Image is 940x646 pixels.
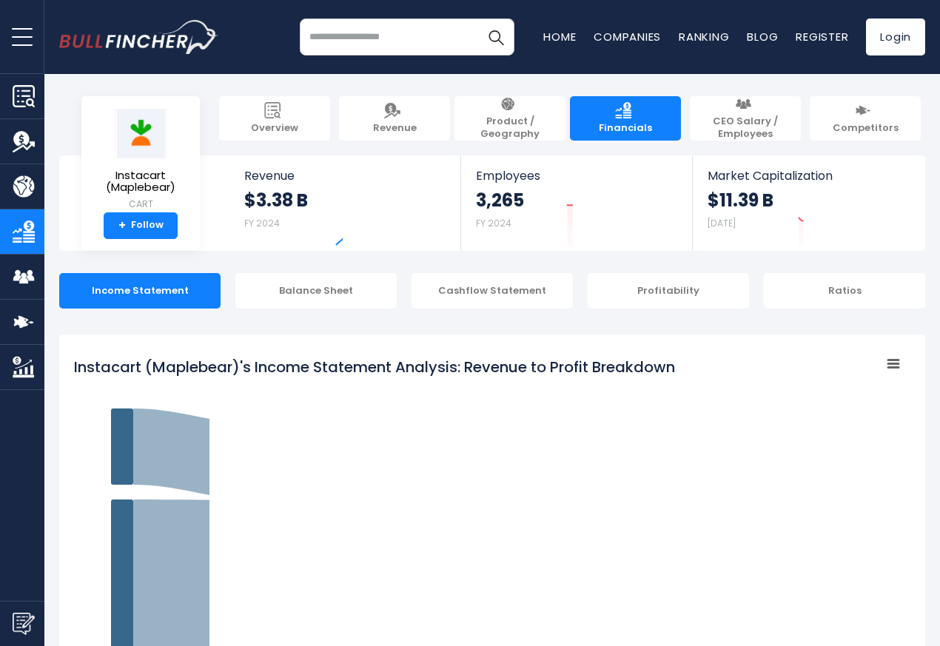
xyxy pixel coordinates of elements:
[462,115,558,141] span: Product / Geography
[543,29,576,44] a: Home
[74,357,675,377] tspan: Instacart (Maplebear)'s Income Statement Analysis: Revenue to Profit Breakdown
[59,20,218,54] img: bullfincher logo
[588,273,749,309] div: Profitability
[59,20,218,54] a: Go to homepage
[476,217,511,229] small: FY 2024
[93,198,188,211] small: CART
[244,169,446,183] span: Revenue
[693,155,924,251] a: Market Capitalization $11.39 B [DATE]
[412,273,573,309] div: Cashflow Statement
[93,108,189,212] a: Instacart (Maplebear) CART
[118,219,126,232] strong: +
[219,96,330,141] a: Overview
[697,115,793,141] span: CEO Salary / Employees
[93,169,188,194] span: Instacart (Maplebear)
[476,189,524,212] strong: 3,265
[679,29,729,44] a: Ranking
[244,189,308,212] strong: $3.38 B
[833,122,899,135] span: Competitors
[594,29,661,44] a: Companies
[251,122,298,135] span: Overview
[244,217,280,229] small: FY 2024
[866,18,925,55] a: Login
[708,169,909,183] span: Market Capitalization
[690,96,801,141] a: CEO Salary / Employees
[764,273,925,309] div: Ratios
[599,122,652,135] span: Financials
[229,155,461,251] a: Revenue $3.38 B FY 2024
[708,217,736,229] small: [DATE]
[461,155,691,251] a: Employees 3,265 FY 2024
[570,96,681,141] a: Financials
[810,96,921,141] a: Competitors
[796,29,848,44] a: Register
[339,96,450,141] a: Revenue
[747,29,778,44] a: Blog
[235,273,397,309] div: Balance Sheet
[708,189,773,212] strong: $11.39 B
[476,169,677,183] span: Employees
[59,273,221,309] div: Income Statement
[373,122,417,135] span: Revenue
[104,212,178,239] a: +Follow
[454,96,565,141] a: Product / Geography
[477,18,514,55] button: Search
